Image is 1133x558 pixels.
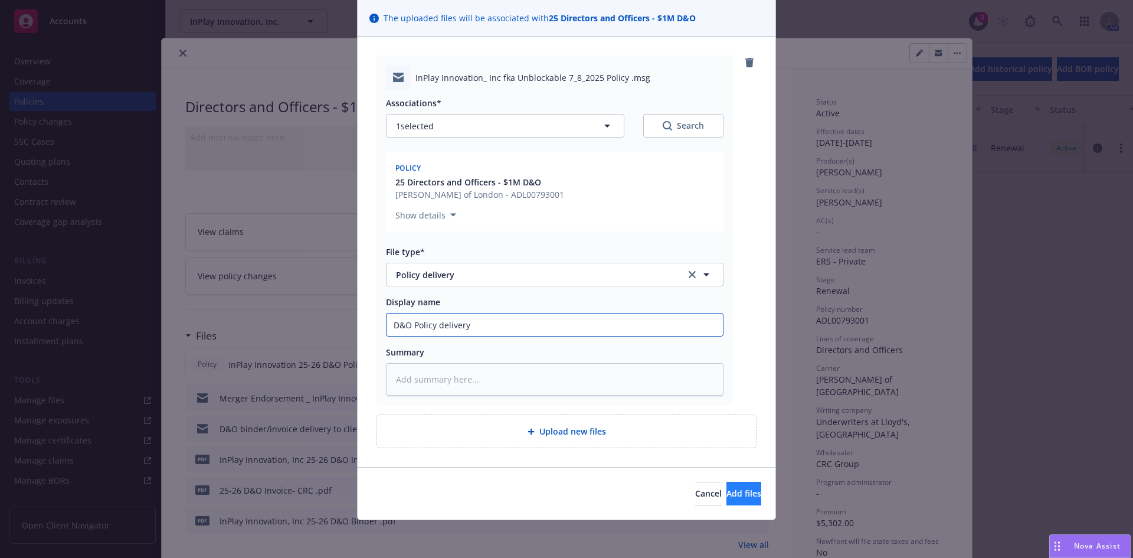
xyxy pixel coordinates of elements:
button: Nova Assist [1049,534,1131,558]
span: Cancel [695,488,722,499]
span: Add files [726,488,761,499]
div: Drag to move [1050,535,1065,557]
span: Summary [386,347,424,358]
button: Cancel [695,482,722,505]
button: Add files [726,482,761,505]
span: Nova Assist [1074,541,1121,551]
span: Upload new files [539,425,606,438]
div: Upload new files [376,415,757,448]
